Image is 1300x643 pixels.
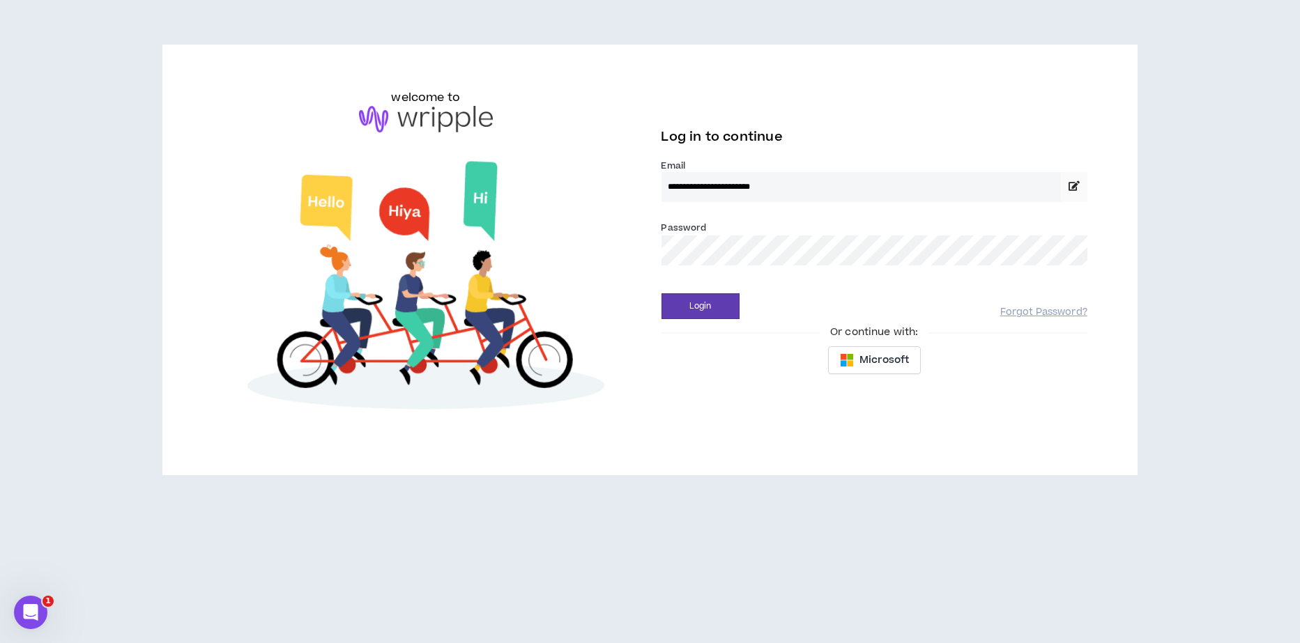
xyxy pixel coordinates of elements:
h6: welcome to [392,89,461,106]
span: 1 [43,596,54,607]
a: Forgot Password? [1000,306,1087,319]
button: Microsoft [828,346,921,374]
span: Microsoft [859,353,909,368]
label: Password [662,222,707,234]
img: logo-brand.png [359,106,493,132]
label: Email [662,160,1087,172]
span: Or continue with: [820,325,928,340]
span: Log in to continue [662,128,783,146]
button: Login [662,293,740,319]
iframe: Intercom live chat [14,596,47,629]
img: Welcome to Wripple [213,146,638,431]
